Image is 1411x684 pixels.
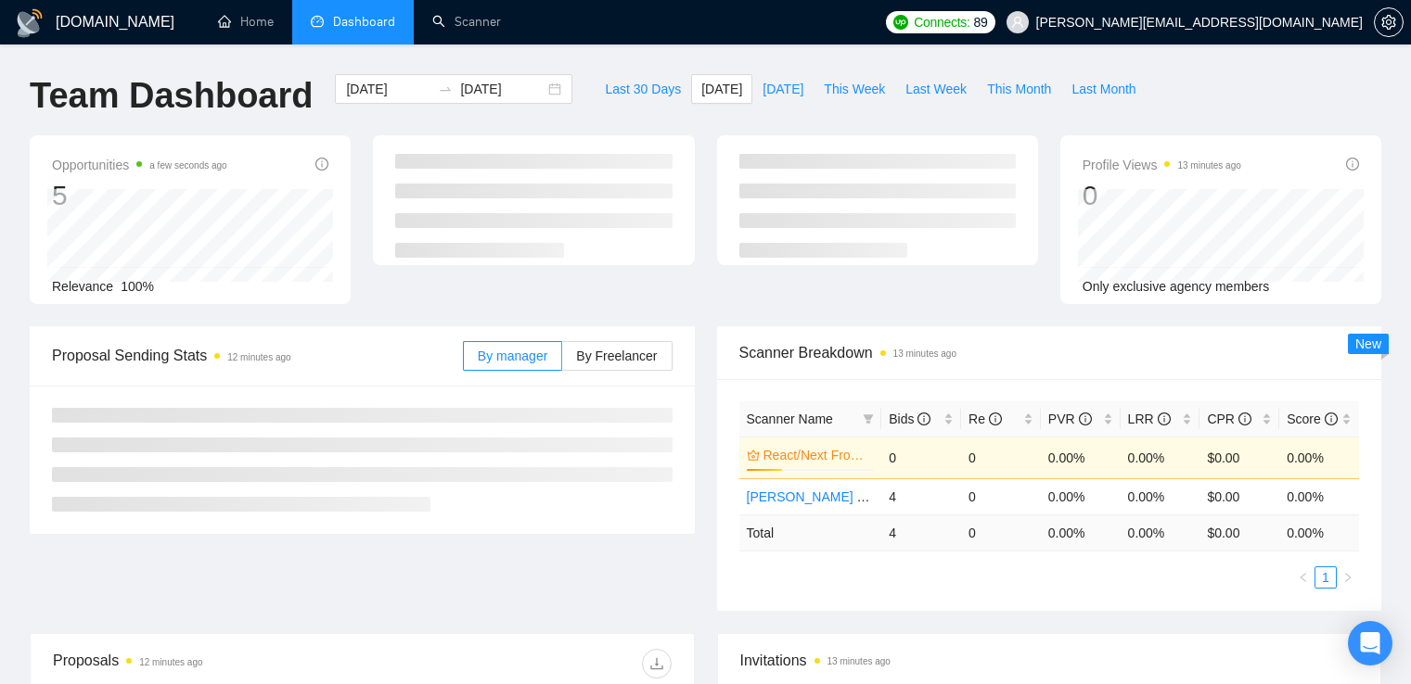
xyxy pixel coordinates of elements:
li: 1 [1315,566,1337,589]
span: info-circle [1158,412,1171,425]
span: Opportunities [52,154,227,176]
span: [DATE] [701,79,742,99]
span: filter [859,405,878,433]
span: 89 [974,12,988,32]
td: 4 [881,514,961,551]
span: Last Week [905,79,967,99]
span: info-circle [1238,412,1251,425]
span: Profile Views [1083,154,1241,176]
span: LRR [1128,412,1171,426]
a: 1 [1315,567,1336,588]
button: Last Week [895,74,977,104]
span: user [1011,16,1024,29]
span: Re [968,412,1002,426]
td: 0 [961,437,1041,478]
td: 0.00 % [1279,514,1359,551]
span: info-circle [1346,158,1359,171]
span: New [1355,336,1381,351]
button: [DATE] [691,74,752,104]
span: info-circle [917,412,930,425]
span: CPR [1207,412,1251,426]
span: info-circle [1079,412,1092,425]
div: 0 [1083,178,1241,213]
td: 0.00 % [1041,514,1121,551]
span: Bids [889,412,930,426]
span: By Freelancer [576,348,657,363]
time: a few seconds ago [149,160,226,171]
td: 0 [961,478,1041,514]
td: 0.00% [1279,478,1359,514]
td: 0.00% [1041,437,1121,478]
span: crown [747,449,760,462]
button: This Month [977,74,1061,104]
time: 13 minutes ago [893,348,956,359]
button: Last 30 Days [595,74,691,104]
button: This Week [814,74,895,104]
span: info-circle [315,158,328,171]
span: download [643,656,671,671]
button: [DATE] [752,74,814,104]
span: filter [863,413,874,424]
button: right [1337,566,1359,589]
div: Open Intercom Messenger [1348,621,1392,665]
td: 0.00% [1041,478,1121,514]
time: 13 minutes ago [827,656,891,666]
span: Proposal Sending Stats [52,344,463,367]
h1: Team Dashboard [30,74,313,118]
div: 5 [52,178,227,213]
span: Relevance [52,279,113,294]
a: searchScanner [432,14,501,30]
td: 4 [881,478,961,514]
td: $0.00 [1199,478,1279,514]
time: 12 minutes ago [139,657,202,667]
input: End date [460,79,545,99]
span: Last 30 Days [605,79,681,99]
img: upwork-logo.png [893,15,908,30]
td: 0 [961,514,1041,551]
td: 0.00% [1121,437,1200,478]
span: This Week [824,79,885,99]
td: 0.00 % [1121,514,1200,551]
td: $0.00 [1199,437,1279,478]
span: to [438,82,453,96]
span: [DATE] [763,79,803,99]
a: homeHome [218,14,274,30]
span: Connects: [914,12,969,32]
img: logo [15,8,45,38]
span: left [1298,572,1309,583]
td: 0.00% [1279,437,1359,478]
span: PVR [1048,412,1092,426]
td: Total [739,514,882,551]
span: Score [1287,412,1337,426]
td: 0 [881,437,961,478]
button: left [1292,566,1315,589]
span: swap-right [438,82,453,96]
button: setting [1374,7,1404,37]
div: Proposals [53,649,362,678]
span: Scanner Breakdown [739,341,1360,364]
span: Only exclusive agency members [1083,279,1270,294]
span: info-circle [1325,412,1338,425]
input: Start date [346,79,430,99]
span: info-circle [989,412,1002,425]
span: Dashboard [333,14,395,30]
span: Scanner Name [747,412,833,426]
time: 12 minutes ago [227,352,290,362]
li: Previous Page [1292,566,1315,589]
li: Next Page [1337,566,1359,589]
a: setting [1374,15,1404,30]
span: Invitations [740,649,1359,672]
button: download [642,649,672,678]
span: right [1342,572,1353,583]
td: $ 0.00 [1199,514,1279,551]
a: React/Next Frontend Dev [763,445,871,465]
time: 13 minutes ago [1177,160,1240,171]
span: By manager [478,348,547,363]
span: dashboard [311,15,324,28]
td: 0.00% [1121,478,1200,514]
span: 100% [121,279,154,294]
span: This Month [987,79,1051,99]
span: setting [1375,15,1403,30]
a: [PERSON_NAME] Development [747,489,934,504]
